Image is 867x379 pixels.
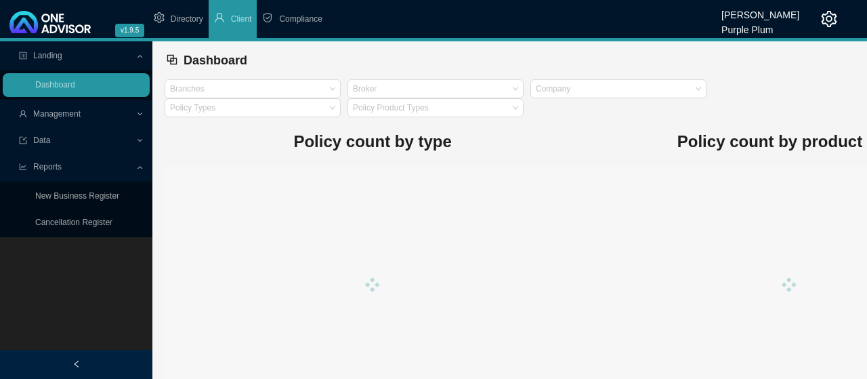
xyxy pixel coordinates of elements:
[171,14,203,24] span: Directory
[721,3,799,18] div: [PERSON_NAME]
[19,52,27,60] span: profile
[721,18,799,33] div: Purple Plum
[33,162,62,172] span: Reports
[33,51,62,60] span: Landing
[231,14,252,24] span: Client
[154,12,165,23] span: setting
[33,109,81,119] span: Management
[184,54,247,67] span: Dashboard
[9,11,91,33] img: 2df55531c6924b55f21c4cf5d4484680-logo-light.svg
[115,24,144,37] span: v1.9.5
[279,14,322,24] span: Compliance
[35,191,119,201] a: New Business Register
[33,136,50,145] span: Data
[821,11,837,27] span: setting
[214,12,225,23] span: user
[19,110,27,118] span: user
[72,360,81,368] span: left
[262,12,273,23] span: safety
[35,218,112,227] a: Cancellation Register
[35,80,75,89] a: Dashboard
[19,136,27,144] span: import
[19,163,27,171] span: line-chart
[166,54,178,66] span: block
[165,128,580,155] h1: Policy count by type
